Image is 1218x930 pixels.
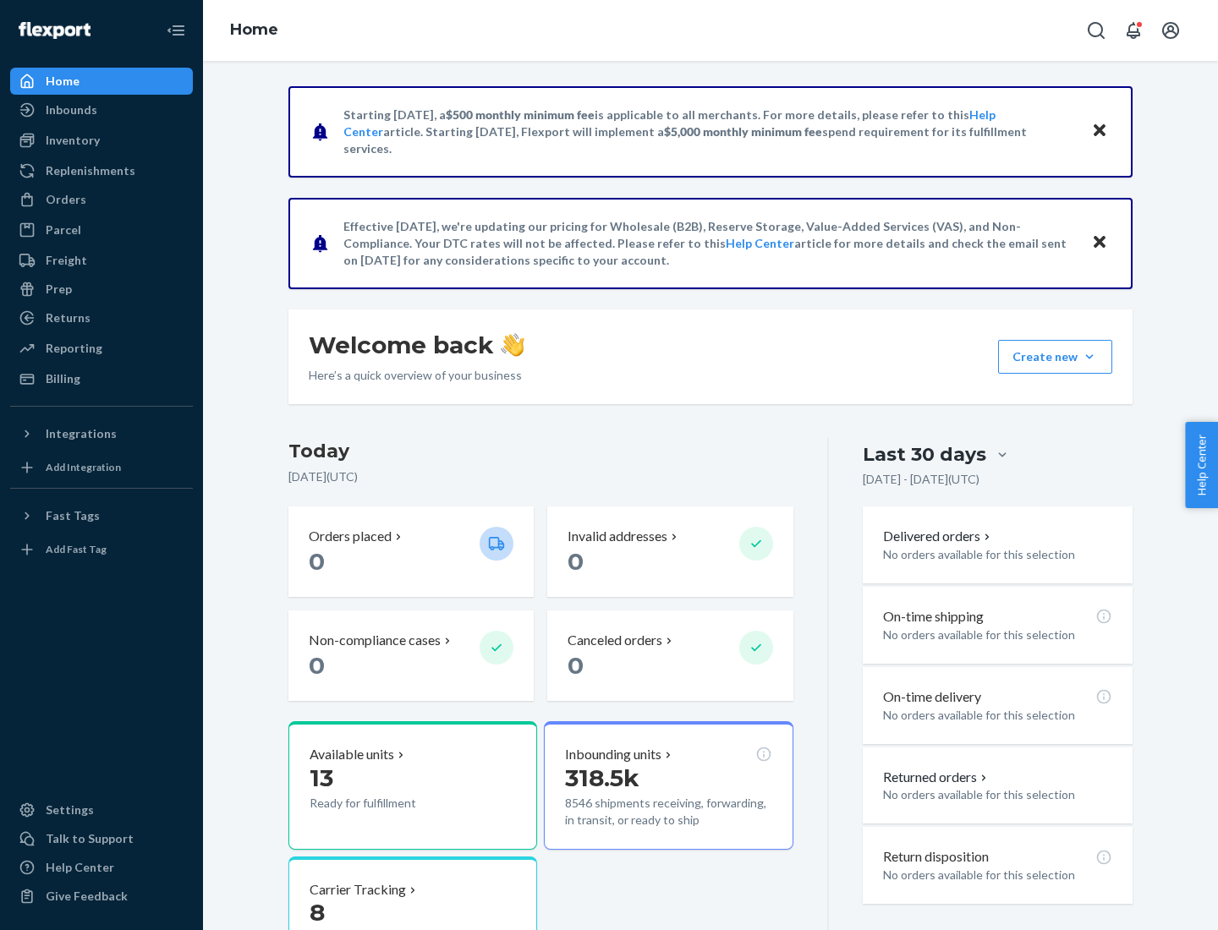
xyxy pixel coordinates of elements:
[310,795,466,812] p: Ready for fulfillment
[863,471,979,488] p: [DATE] - [DATE] ( UTC )
[10,454,193,481] a: Add Integration
[10,157,193,184] a: Replenishments
[10,883,193,910] button: Give Feedback
[310,898,325,927] span: 8
[217,6,292,55] ol: breadcrumbs
[19,22,91,39] img: Flexport logo
[446,107,595,122] span: $500 monthly minimum fee
[46,370,80,387] div: Billing
[46,281,72,298] div: Prep
[883,546,1112,563] p: No orders available for this selection
[10,420,193,447] button: Integrations
[726,236,794,250] a: Help Center
[46,425,117,442] div: Integrations
[309,547,325,576] span: 0
[288,438,793,465] h3: Today
[883,786,1112,803] p: No orders available for this selection
[46,191,86,208] div: Orders
[883,626,1112,643] p: No orders available for this selection
[10,186,193,213] a: Orders
[1185,422,1218,508] button: Help Center
[46,222,81,238] div: Parcel
[310,745,394,764] p: Available units
[10,854,193,881] a: Help Center
[1089,119,1111,144] button: Close
[10,502,193,529] button: Fast Tags
[46,801,94,818] div: Settings
[568,651,584,680] span: 0
[547,506,793,597] button: Invalid addresses 0
[10,304,193,331] a: Returns
[46,309,91,326] div: Returns
[1079,14,1113,47] button: Open Search Box
[10,247,193,274] a: Freight
[10,127,193,154] a: Inventory
[863,441,986,468] div: Last 30 days
[10,96,193,123] a: Inbounds
[46,830,134,847] div: Talk to Support
[46,542,107,556] div: Add Fast Tag
[288,468,793,485] p: [DATE] ( UTC )
[883,768,990,787] button: Returned orders
[883,707,1112,724] p: No orders available for this selection
[883,527,994,546] button: Delivered orders
[565,763,639,792] span: 318.5k
[309,651,325,680] span: 0
[883,847,989,867] p: Return disposition
[1116,14,1150,47] button: Open notifications
[46,460,121,474] div: Add Integration
[883,607,984,626] p: On-time shipping
[998,340,1112,374] button: Create new
[1154,14,1188,47] button: Open account menu
[10,825,193,852] a: Talk to Support
[883,687,981,707] p: On-time delivery
[46,162,135,179] div: Replenishments
[565,745,661,764] p: Inbounding units
[883,867,1112,883] p: No orders available for this selection
[310,763,333,792] span: 13
[309,631,441,650] p: Non-compliance cases
[288,721,537,850] button: Available units13Ready for fulfillment
[46,340,102,357] div: Reporting
[46,132,100,149] div: Inventory
[309,527,392,546] p: Orders placed
[343,107,1075,157] p: Starting [DATE], a is applicable to all merchants. For more details, please refer to this article...
[664,124,822,139] span: $5,000 monthly minimum fee
[288,506,534,597] button: Orders placed 0
[565,795,771,829] p: 8546 shipments receiving, forwarding, in transit, or ready to ship
[10,536,193,563] a: Add Fast Tag
[46,859,114,876] div: Help Center
[544,721,793,850] button: Inbounding units318.5k8546 shipments receiving, forwarding, in transit, or ready to ship
[501,333,524,357] img: hand-wave emoji
[10,276,193,303] a: Prep
[159,14,193,47] button: Close Navigation
[10,365,193,392] a: Billing
[288,610,534,701] button: Non-compliance cases 0
[230,20,278,39] a: Home
[343,218,1075,269] p: Effective [DATE], we're updating our pricing for Wholesale (B2B), Reserve Storage, Value-Added Se...
[10,796,193,823] a: Settings
[310,880,406,900] p: Carrier Tracking
[46,507,100,524] div: Fast Tags
[309,367,524,384] p: Here’s a quick overview of your business
[1089,231,1111,255] button: Close
[46,101,97,118] div: Inbounds
[568,527,667,546] p: Invalid addresses
[568,547,584,576] span: 0
[46,73,80,90] div: Home
[10,335,193,362] a: Reporting
[309,330,524,360] h1: Welcome back
[10,68,193,95] a: Home
[10,216,193,243] a: Parcel
[46,252,87,269] div: Freight
[547,610,793,701] button: Canceled orders 0
[568,631,662,650] p: Canceled orders
[46,888,128,905] div: Give Feedback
